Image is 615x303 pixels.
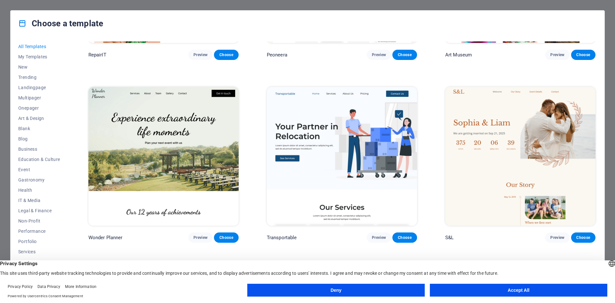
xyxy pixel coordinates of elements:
button: Choose [571,232,595,243]
span: My Templates [18,54,60,59]
p: Wonder Planner [88,234,123,241]
span: Multipager [18,95,60,100]
button: Blank [18,123,60,134]
p: RepairIT [88,52,106,58]
span: Performance [18,229,60,234]
button: Choose [214,50,238,60]
span: Sports & Beauty [18,259,60,265]
button: My Templates [18,52,60,62]
button: Preview [188,50,213,60]
button: Portfolio [18,236,60,247]
button: Event [18,164,60,175]
button: Sports & Beauty [18,257,60,267]
button: Performance [18,226,60,236]
span: Choose [576,235,590,240]
button: Choose [214,232,238,243]
img: S&L [445,87,595,225]
button: Choose [392,50,417,60]
span: Preview [193,235,208,240]
button: Preview [367,232,391,243]
span: Non-Profit [18,218,60,223]
button: Preview [188,232,213,243]
span: Trending [18,75,60,80]
span: Art & Design [18,116,60,121]
span: Preview [372,235,386,240]
h4: Choose a template [18,18,103,29]
span: Preview [372,52,386,57]
p: Art Museum [445,52,472,58]
button: Trending [18,72,60,82]
span: New [18,64,60,70]
p: S&L [445,234,454,241]
span: All Templates [18,44,60,49]
button: Business [18,144,60,154]
span: Legal & Finance [18,208,60,213]
button: Preview [367,50,391,60]
button: Preview [545,232,570,243]
span: Onepager [18,105,60,111]
span: Preview [550,52,564,57]
span: Event [18,167,60,172]
p: Transportable [267,234,297,241]
img: Wonder Planner [88,87,239,225]
button: All Templates [18,41,60,52]
button: New [18,62,60,72]
span: Business [18,147,60,152]
button: Services [18,247,60,257]
span: Health [18,188,60,193]
button: Landingpage [18,82,60,93]
span: Blank [18,126,60,131]
button: Choose [571,50,595,60]
img: Transportable [267,87,417,225]
span: Choose [219,235,233,240]
span: Education & Culture [18,157,60,162]
button: Education & Culture [18,154,60,164]
button: Art & Design [18,113,60,123]
span: Choose [219,52,233,57]
button: IT & Media [18,195,60,206]
span: Portfolio [18,239,60,244]
span: Preview [193,52,208,57]
button: Health [18,185,60,195]
button: Choose [392,232,417,243]
button: Blog [18,134,60,144]
button: Legal & Finance [18,206,60,216]
span: Choose [576,52,590,57]
button: Non-Profit [18,216,60,226]
span: Services [18,249,60,254]
p: Peoneera [267,52,287,58]
span: Gastronomy [18,177,60,182]
span: IT & Media [18,198,60,203]
span: Blog [18,136,60,141]
button: Multipager [18,93,60,103]
button: Onepager [18,103,60,113]
span: Choose [398,52,412,57]
button: Gastronomy [18,175,60,185]
span: Preview [550,235,564,240]
button: Preview [545,50,570,60]
span: Landingpage [18,85,60,90]
span: Choose [398,235,412,240]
